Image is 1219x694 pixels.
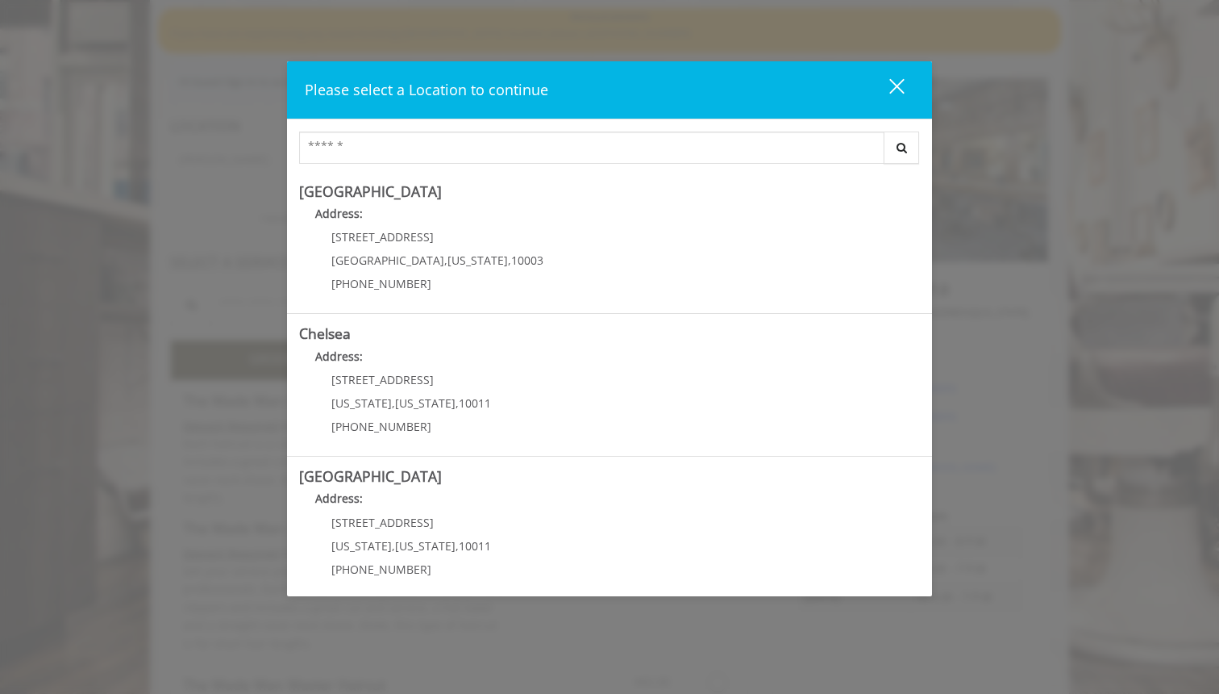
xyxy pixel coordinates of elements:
[299,132,920,172] div: Center Select
[508,253,511,268] span: ,
[331,562,431,577] span: [PHONE_NUMBER]
[331,276,431,291] span: [PHONE_NUMBER]
[459,395,491,411] span: 10011
[395,395,456,411] span: [US_STATE]
[331,538,392,554] span: [US_STATE]
[315,349,363,364] b: Address:
[331,515,434,530] span: [STREET_ADDRESS]
[392,395,395,411] span: ,
[331,395,392,411] span: [US_STATE]
[331,419,431,434] span: [PHONE_NUMBER]
[456,395,459,411] span: ,
[859,73,914,107] button: close dialog
[871,77,903,102] div: close dialog
[315,206,363,221] b: Address:
[331,253,444,268] span: [GEOGRAPHIC_DATA]
[331,372,434,387] span: [STREET_ADDRESS]
[331,229,434,245] span: [STREET_ADDRESS]
[395,538,456,554] span: [US_STATE]
[299,466,442,486] b: [GEOGRAPHIC_DATA]
[459,538,491,554] span: 10011
[305,80,548,99] span: Please select a Location to continue
[392,538,395,554] span: ,
[447,253,508,268] span: [US_STATE]
[511,253,543,268] span: 10003
[444,253,447,268] span: ,
[892,142,911,153] i: Search button
[299,132,884,164] input: Search Center
[315,491,363,506] b: Address:
[299,324,351,343] b: Chelsea
[456,538,459,554] span: ,
[299,182,442,201] b: [GEOGRAPHIC_DATA]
